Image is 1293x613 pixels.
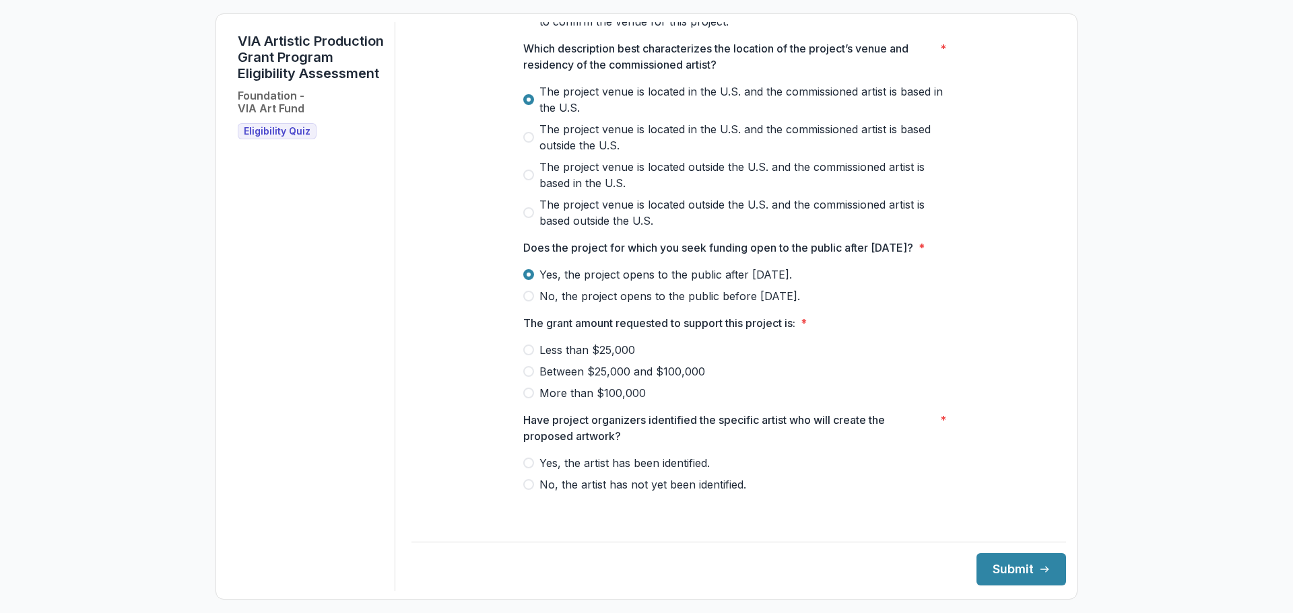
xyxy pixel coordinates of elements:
span: Yes, the project opens to the public after [DATE]. [539,266,792,283]
span: The project venue is located outside the U.S. and the commissioned artist is based in the U.S. [539,159,954,191]
span: More than $100,000 [539,385,646,401]
span: The project venue is located in the U.S. and the commissioned artist is based outside the U.S. [539,121,954,153]
p: Have project organizers identified the specific artist who will create the proposed artwork? [523,412,935,444]
span: No, the artist has not yet been identified. [539,476,746,493]
p: Does the project for which you seek funding open to the public after [DATE]? [523,240,913,256]
p: Which description best characterizes the location of the project’s venue and residency of the com... [523,40,935,73]
span: Less than $25,000 [539,342,635,358]
span: Yes, the artist has been identified. [539,455,710,471]
h1: VIA Artistic Production Grant Program Eligibility Assessment [238,33,384,81]
button: Submit [976,553,1066,585]
span: The project venue is located in the U.S. and the commissioned artist is based in the U.S. [539,83,954,116]
p: The grant amount requested to support this project is: [523,315,795,331]
span: No, the project opens to the public before [DATE]. [539,288,800,304]
span: The project venue is located outside the U.S. and the commissioned artist is based outside the U.S. [539,196,954,229]
h2: Foundation - VIA Art Fund [238,89,304,115]
span: Eligibility Quiz [244,126,310,137]
span: Between $25,000 and $100,000 [539,363,705,380]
